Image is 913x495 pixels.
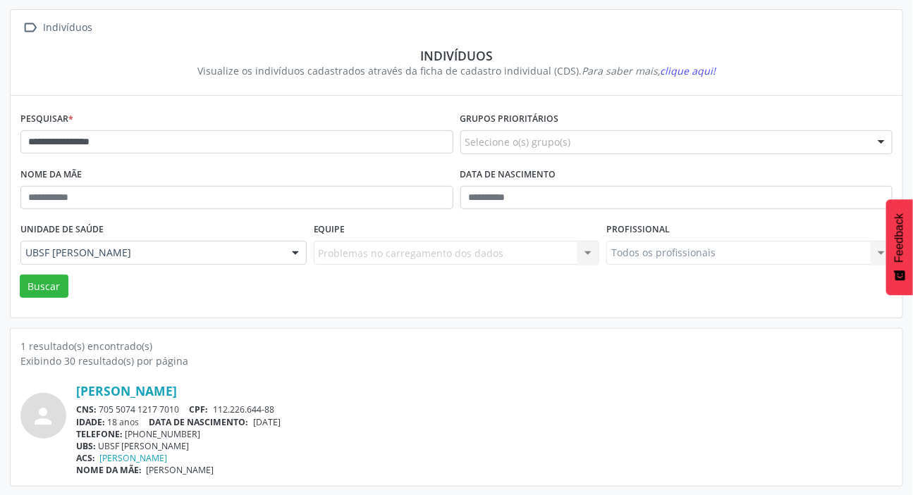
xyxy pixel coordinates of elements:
span: [PERSON_NAME] [147,464,214,476]
label: Equipe [314,219,345,241]
span: [DATE] [253,416,281,428]
a:  Indivíduos [20,18,95,38]
div: Visualize os indivíduos cadastrados através da ficha de cadastro individual (CDS). [30,63,883,78]
i: Para saber mais, [582,64,716,77]
a: [PERSON_NAME] [100,452,168,464]
label: Grupos prioritários [460,108,559,130]
span: TELEFONE: [76,428,123,440]
span: clique aqui! [660,64,716,77]
span: UBSF [PERSON_NAME] [25,246,278,260]
label: Pesquisar [20,108,73,130]
div: Indivíduos [30,48,883,63]
div: 1 resultado(s) encontrado(s) [20,339,893,353]
span: CNS: [76,403,97,415]
label: Nome da mãe [20,164,82,186]
div: 705 5074 1217 7010 [76,403,893,415]
button: Feedback - Mostrar pesquisa [886,199,913,295]
div: 18 anos [76,416,893,428]
label: Data de nascimento [460,164,556,186]
span: CPF: [190,403,209,415]
span: NOME DA MÃE: [76,464,142,476]
div: Exibindo 30 resultado(s) por página [20,353,893,368]
div: Indivíduos [41,18,95,38]
i:  [20,18,41,38]
span: DATA DE NASCIMENTO: [149,416,249,428]
span: UBS: [76,440,96,452]
label: Profissional [606,219,670,241]
span: IDADE: [76,416,105,428]
button: Buscar [20,275,68,299]
label: Unidade de saúde [20,219,104,241]
span: Feedback [893,213,906,263]
i: person [31,403,56,429]
a: [PERSON_NAME] [76,383,177,399]
span: 112.226.644-88 [213,403,274,415]
span: Selecione o(s) grupo(s) [465,134,571,149]
div: UBSF [PERSON_NAME] [76,440,893,452]
span: ACS: [76,452,95,464]
div: [PHONE_NUMBER] [76,428,893,440]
